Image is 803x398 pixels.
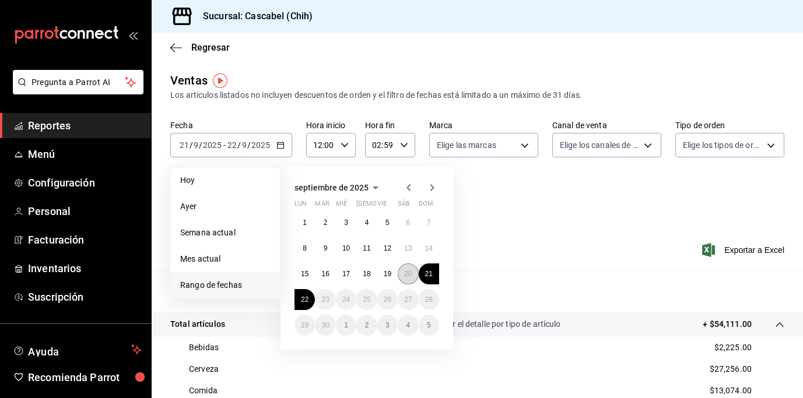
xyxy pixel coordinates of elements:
span: Pregunta a Parrot AI [31,76,125,89]
span: Configuración [28,175,142,191]
button: 14 de septiembre de 2025 [419,238,439,259]
abbr: domingo [419,200,433,212]
abbr: 7 de septiembre de 2025 [427,219,431,227]
abbr: miércoles [336,200,347,212]
button: 20 de septiembre de 2025 [398,263,418,284]
span: Elige las marcas [437,139,496,151]
button: 1 de septiembre de 2025 [294,212,315,233]
h3: Sucursal: Cascabel (Chih) [194,9,313,23]
abbr: 10 de septiembre de 2025 [342,244,350,252]
button: 7 de septiembre de 2025 [419,212,439,233]
button: septiembre de 2025 [294,181,383,195]
span: Elige los tipos de orden [683,139,763,151]
button: 19 de septiembre de 2025 [377,263,398,284]
label: Canal de venta [552,121,661,129]
span: / [190,140,193,150]
button: 11 de septiembre de 2025 [356,238,377,259]
input: -- [179,140,190,150]
abbr: 20 de septiembre de 2025 [404,270,412,278]
abbr: 8 de septiembre de 2025 [303,244,307,252]
abbr: 4 de octubre de 2025 [406,321,410,329]
button: 5 de septiembre de 2025 [377,212,398,233]
abbr: 1 de octubre de 2025 [344,321,348,329]
span: / [247,140,251,150]
button: 3 de octubre de 2025 [377,315,398,336]
span: Reportes [28,118,142,133]
button: 27 de septiembre de 2025 [398,289,418,310]
label: Hora fin [365,121,415,129]
abbr: 19 de septiembre de 2025 [384,270,391,278]
input: ---- [251,140,271,150]
span: Inventarios [28,260,142,276]
abbr: 30 de septiembre de 2025 [321,321,329,329]
div: Los artículos listados no incluyen descuentos de orden y el filtro de fechas está limitado a un m... [170,89,784,101]
abbr: 15 de septiembre de 2025 [301,270,308,278]
button: 15 de septiembre de 2025 [294,263,315,284]
p: $2,225.00 [714,341,752,354]
abbr: 27 de septiembre de 2025 [404,295,412,304]
p: Comida [189,385,218,397]
abbr: 12 de septiembre de 2025 [384,244,391,252]
p: Bebidas [189,341,219,354]
button: 4 de septiembre de 2025 [356,212,377,233]
span: Rango de fechas [180,279,271,291]
label: Tipo de orden [675,121,784,129]
abbr: 2 de octubre de 2025 [365,321,369,329]
abbr: 24 de septiembre de 2025 [342,295,350,304]
span: Ayuda [28,343,127,357]
abbr: 3 de octubre de 2025 [385,321,390,329]
span: Suscripción [28,289,142,305]
abbr: 18 de septiembre de 2025 [363,270,370,278]
input: -- [193,140,199,150]
button: 4 de octubre de 2025 [398,315,418,336]
button: 28 de septiembre de 2025 [419,289,439,310]
button: 12 de septiembre de 2025 [377,238,398,259]
button: 30 de septiembre de 2025 [315,315,335,336]
span: Regresar [191,42,230,53]
div: Ventas [170,72,208,89]
p: $27,256.00 [710,363,752,375]
abbr: lunes [294,200,307,212]
span: / [199,140,202,150]
span: Facturación [28,232,142,248]
abbr: 4 de septiembre de 2025 [365,219,369,227]
p: $13,074.00 [710,385,752,397]
p: Total artículos [170,318,225,330]
button: 17 de septiembre de 2025 [336,263,356,284]
button: 2 de septiembre de 2025 [315,212,335,233]
abbr: 5 de octubre de 2025 [427,321,431,329]
button: Pregunta a Parrot AI [13,70,143,94]
button: 5 de octubre de 2025 [419,315,439,336]
button: 29 de septiembre de 2025 [294,315,315,336]
abbr: viernes [377,200,387,212]
abbr: 26 de septiembre de 2025 [384,295,391,304]
img: Tooltip marker [213,73,227,88]
abbr: 2 de septiembre de 2025 [324,219,328,227]
span: Exportar a Excel [704,243,784,257]
span: Ayer [180,200,271,213]
button: 3 de septiembre de 2025 [336,212,356,233]
abbr: 11 de septiembre de 2025 [363,244,370,252]
button: 18 de septiembre de 2025 [356,263,377,284]
abbr: 17 de septiembre de 2025 [342,270,350,278]
button: 16 de septiembre de 2025 [315,263,335,284]
button: 8 de septiembre de 2025 [294,238,315,259]
abbr: 9 de septiembre de 2025 [324,244,328,252]
label: Marca [429,121,538,129]
span: septiembre de 2025 [294,183,369,192]
abbr: martes [315,200,329,212]
button: open_drawer_menu [128,30,138,40]
span: Recomienda Parrot [28,369,142,385]
span: Semana actual [180,227,271,239]
abbr: jueves [356,200,425,212]
input: -- [241,140,247,150]
abbr: 5 de septiembre de 2025 [385,219,390,227]
button: 23 de septiembre de 2025 [315,289,335,310]
span: Menú [28,146,142,162]
span: - [223,140,226,150]
button: 9 de septiembre de 2025 [315,238,335,259]
button: 25 de septiembre de 2025 [356,289,377,310]
input: ---- [202,140,222,150]
p: + $54,111.00 [703,318,752,330]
